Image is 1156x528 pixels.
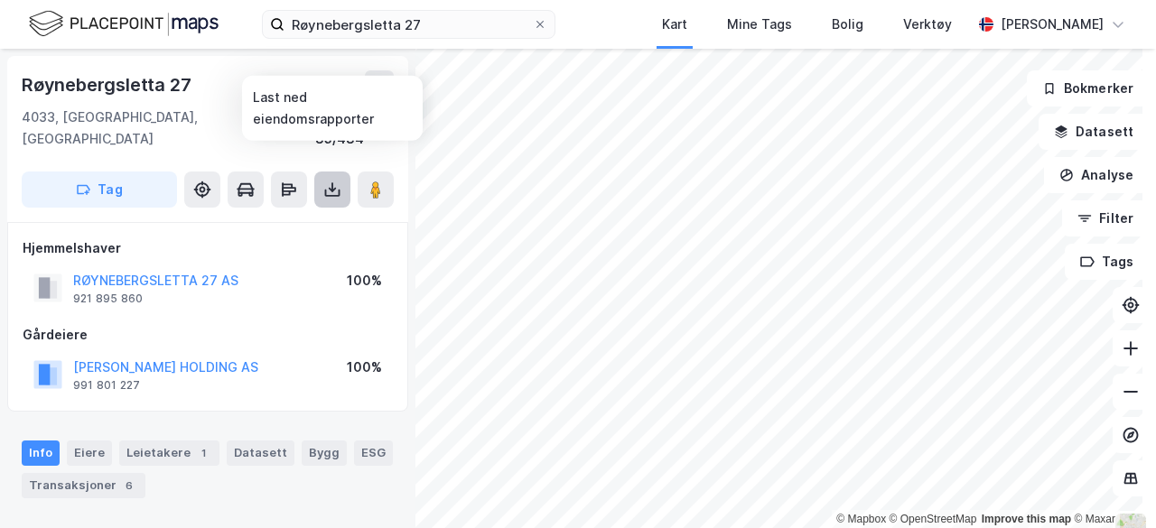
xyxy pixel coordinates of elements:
[120,477,138,495] div: 6
[284,11,533,38] input: Søk på adresse, matrikkel, gårdeiere, leietakere eller personer
[67,440,112,466] div: Eiere
[22,440,60,466] div: Info
[29,8,219,40] img: logo.f888ab2527a4732fd821a326f86c7f29.svg
[727,14,792,35] div: Mine Tags
[832,14,863,35] div: Bolig
[22,171,177,208] button: Tag
[347,270,382,292] div: 100%
[836,513,886,525] a: Mapbox
[1062,200,1149,236] button: Filter
[890,513,977,525] a: OpenStreetMap
[354,440,393,466] div: ESG
[903,14,952,35] div: Verktøy
[347,357,382,378] div: 100%
[22,70,194,99] div: Røynebergsletta 27
[73,378,140,393] div: 991 801 227
[227,440,294,466] div: Datasett
[194,444,212,462] div: 1
[1039,114,1149,150] button: Datasett
[1065,244,1149,280] button: Tags
[982,513,1071,525] a: Improve this map
[1044,157,1149,193] button: Analyse
[662,14,687,35] div: Kart
[1001,14,1104,35] div: [PERSON_NAME]
[73,292,143,306] div: 921 895 860
[23,237,393,259] div: Hjemmelshaver
[315,107,394,150] div: Sola, 35/434
[1066,441,1156,528] iframe: Chat Widget
[1027,70,1149,107] button: Bokmerker
[23,324,393,346] div: Gårdeiere
[302,440,347,466] div: Bygg
[22,473,145,498] div: Transaksjoner
[22,107,315,150] div: 4033, [GEOGRAPHIC_DATA], [GEOGRAPHIC_DATA]
[119,440,219,466] div: Leietakere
